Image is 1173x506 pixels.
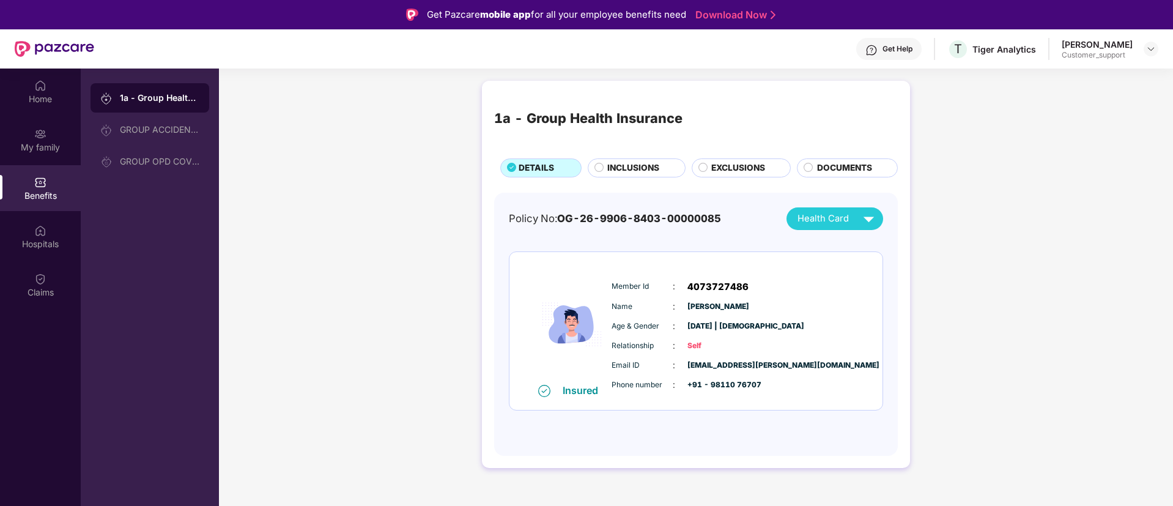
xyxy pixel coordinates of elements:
img: svg+xml;base64,PHN2ZyBpZD0iSGVscC0zMngzMiIgeG1sbnM9Imh0dHA6Ly93d3cudzMub3JnLzIwMDAvc3ZnIiB3aWR0aD... [865,44,878,56]
span: Relationship [612,340,673,352]
div: Insured [563,384,605,396]
img: Stroke [771,9,775,21]
div: GROUP ACCIDENTAL INSURANCE [120,125,199,135]
img: svg+xml;base64,PHN2ZyBpZD0iQ2xhaW0iIHhtbG5zPSJodHRwOi8vd3d3LnczLm9yZy8yMDAwL3N2ZyIgd2lkdGg9IjIwIi... [34,273,46,285]
a: Download Now [695,9,772,21]
img: svg+xml;base64,PHN2ZyB3aWR0aD0iMjAiIGhlaWdodD0iMjAiIHZpZXdCb3g9IjAgMCAyMCAyMCIgZmlsbD0ibm9uZSIgeG... [34,128,46,140]
span: : [673,359,675,372]
img: svg+xml;base64,PHN2ZyBpZD0iQmVuZWZpdHMiIHhtbG5zPSJodHRwOi8vd3d3LnczLm9yZy8yMDAwL3N2ZyIgd2lkdGg9Ij... [34,176,46,188]
span: DETAILS [519,162,554,175]
span: OG-26-9906-8403-00000085 [557,212,721,225]
span: INCLUSIONS [607,162,659,175]
span: : [673,280,675,293]
div: Tiger Analytics [972,43,1036,55]
span: Age & Gender [612,321,673,332]
span: [DATE] | [DEMOGRAPHIC_DATA] [687,321,749,332]
span: 4073727486 [687,280,749,294]
button: Health Card [786,207,883,230]
div: Policy No: [509,210,721,226]
img: New Pazcare Logo [15,41,94,57]
div: 1a - Group Health Insurance [494,108,683,128]
div: Customer_support [1062,50,1133,60]
div: Get Help [883,44,912,54]
strong: mobile app [480,9,531,20]
span: : [673,300,675,313]
div: [PERSON_NAME] [1062,39,1133,50]
img: svg+xml;base64,PHN2ZyB3aWR0aD0iMjAiIGhlaWdodD0iMjAiIHZpZXdCb3g9IjAgMCAyMCAyMCIgZmlsbD0ibm9uZSIgeG... [100,92,113,105]
div: Get Pazcare for all your employee benefits need [427,7,686,22]
img: svg+xml;base64,PHN2ZyBpZD0iRHJvcGRvd24tMzJ4MzIiIHhtbG5zPSJodHRwOi8vd3d3LnczLm9yZy8yMDAwL3N2ZyIgd2... [1146,44,1156,54]
img: svg+xml;base64,PHN2ZyB4bWxucz0iaHR0cDovL3d3dy53My5vcmcvMjAwMC9zdmciIHZpZXdCb3g9IjAgMCAyNCAyNCIgd2... [858,208,879,229]
div: GROUP OPD COVER [120,157,199,166]
span: EXCLUSIONS [711,162,765,175]
span: Email ID [612,360,673,371]
img: Logo [406,9,418,21]
img: svg+xml;base64,PHN2ZyBpZD0iSG9tZSIgeG1sbnM9Imh0dHA6Ly93d3cudzMub3JnLzIwMDAvc3ZnIiB3aWR0aD0iMjAiIG... [34,80,46,92]
span: T [954,42,962,56]
span: : [673,339,675,352]
span: Self [687,340,749,352]
span: DOCUMENTS [817,162,872,175]
img: svg+xml;base64,PHN2ZyB3aWR0aD0iMjAiIGhlaWdodD0iMjAiIHZpZXdCb3g9IjAgMCAyMCAyMCIgZmlsbD0ibm9uZSIgeG... [100,124,113,136]
div: 1a - Group Health Insurance [120,92,199,104]
img: icon [535,265,609,384]
img: svg+xml;base64,PHN2ZyBpZD0iSG9zcGl0YWxzIiB4bWxucz0iaHR0cDovL3d3dy53My5vcmcvMjAwMC9zdmciIHdpZHRoPS... [34,225,46,237]
span: +91 - 98110 76707 [687,379,749,391]
img: svg+xml;base64,PHN2ZyB3aWR0aD0iMjAiIGhlaWdodD0iMjAiIHZpZXdCb3g9IjAgMCAyMCAyMCIgZmlsbD0ibm9uZSIgeG... [100,156,113,168]
span: Health Card [797,212,849,226]
img: svg+xml;base64,PHN2ZyB4bWxucz0iaHR0cDovL3d3dy53My5vcmcvMjAwMC9zdmciIHdpZHRoPSIxNiIgaGVpZ2h0PSIxNi... [538,385,550,397]
span: : [673,319,675,333]
span: Member Id [612,281,673,292]
span: Name [612,301,673,313]
span: [PERSON_NAME] [687,301,749,313]
span: [EMAIL_ADDRESS][PERSON_NAME][DOMAIN_NAME] [687,360,749,371]
span: Phone number [612,379,673,391]
span: : [673,378,675,392]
